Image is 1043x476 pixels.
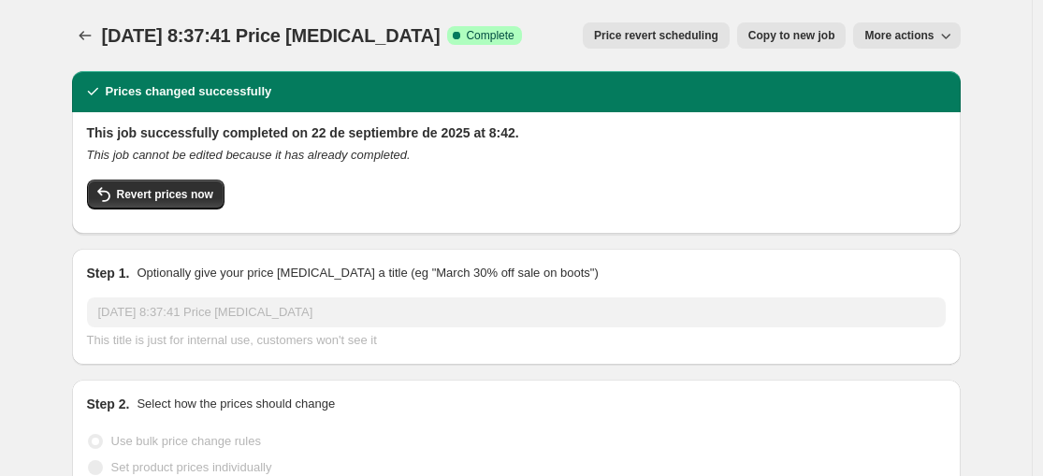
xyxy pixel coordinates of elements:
[111,460,272,474] span: Set product prices individually
[102,25,441,46] span: [DATE] 8:37:41 Price [MEDICAL_DATA]
[87,395,130,413] h2: Step 2.
[737,22,847,49] button: Copy to new job
[72,22,98,49] button: Price change jobs
[137,264,598,282] p: Optionally give your price [MEDICAL_DATA] a title (eg "March 30% off sale on boots")
[87,180,225,209] button: Revert prices now
[748,28,835,43] span: Copy to new job
[853,22,960,49] button: More actions
[87,297,946,327] input: 30% off holiday sale
[466,28,514,43] span: Complete
[137,395,335,413] p: Select how the prices should change
[583,22,730,49] button: Price revert scheduling
[87,333,377,347] span: This title is just for internal use, customers won't see it
[87,123,946,142] h2: This job successfully completed on 22 de septiembre de 2025 at 8:42.
[87,264,130,282] h2: Step 1.
[594,28,718,43] span: Price revert scheduling
[111,434,261,448] span: Use bulk price change rules
[87,148,411,162] i: This job cannot be edited because it has already completed.
[106,82,272,101] h2: Prices changed successfully
[117,187,213,202] span: Revert prices now
[864,28,934,43] span: More actions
